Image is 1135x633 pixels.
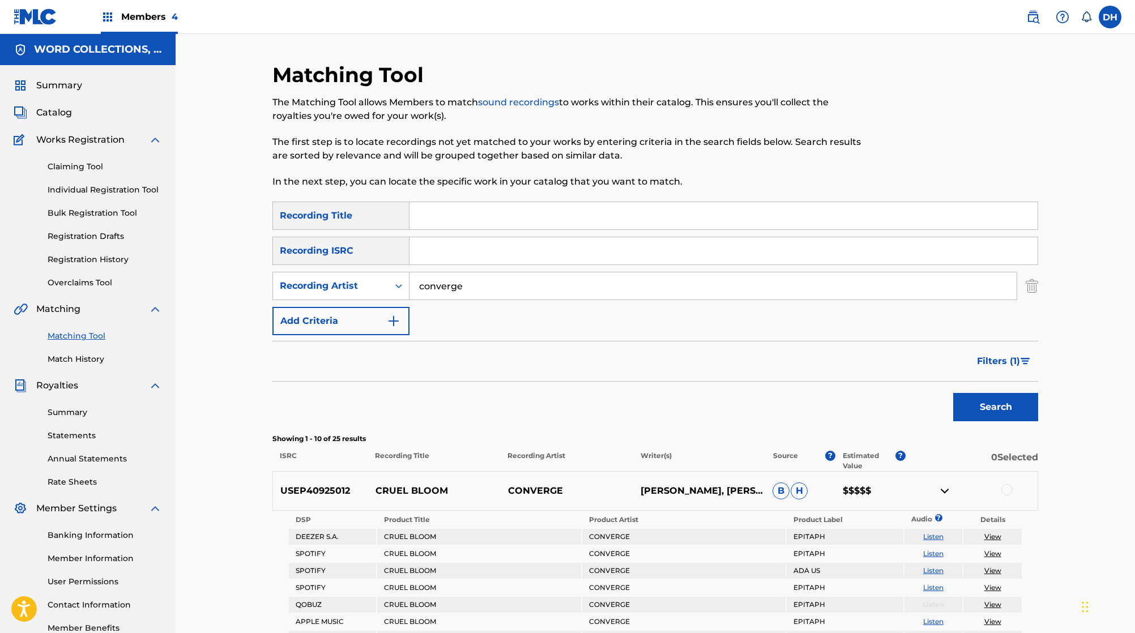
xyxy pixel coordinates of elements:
[14,379,27,392] img: Royalties
[1026,10,1040,24] img: search
[984,600,1001,609] a: View
[923,549,944,558] a: Listen
[791,482,808,499] span: H
[48,254,162,266] a: Registration History
[895,451,906,461] span: ?
[843,451,895,471] p: Estimated Value
[272,96,862,123] p: The Matching Tool allows Members to match to works within their catalog. This ensures you'll coll...
[48,553,162,564] a: Member Information
[963,512,1022,528] th: Details
[272,434,1038,444] p: Showing 1 - 10 of 25 results
[478,97,559,108] a: sound recordings
[36,302,80,316] span: Matching
[377,563,581,579] td: CRUEL BLOOM
[14,106,27,119] img: Catalog
[289,529,376,545] td: DEEZER S.A.
[906,451,1038,471] p: 0 Selected
[289,614,376,630] td: APPLE MUSIC
[984,583,1001,592] a: View
[633,451,765,471] p: Writer(s)
[272,62,429,88] h2: Matching Tool
[48,599,162,611] a: Contact Information
[377,529,581,545] td: CRUEL BLOOM
[14,43,27,57] img: Accounts
[48,353,162,365] a: Match History
[368,451,500,471] p: Recording Title
[582,529,786,545] td: CONVERGE
[582,563,786,579] td: CONVERGE
[48,529,162,541] a: Banking Information
[48,184,162,196] a: Individual Registration Tool
[36,133,125,147] span: Works Registration
[272,175,862,189] p: In the next step, you can locate the specific work in your catalog that you want to match.
[272,451,368,471] p: ISRC
[984,617,1001,626] a: View
[953,393,1038,421] button: Search
[48,330,162,342] a: Matching Tool
[977,354,1020,368] span: Filters ( 1 )
[148,302,162,316] img: expand
[377,580,581,596] td: CRUEL BLOOM
[773,451,798,471] p: Source
[48,230,162,242] a: Registration Drafts
[289,597,376,613] td: QOBUZ
[172,11,178,22] span: 4
[787,563,903,579] td: ADA US
[387,314,400,328] img: 9d2ae6d4665cec9f34b9.svg
[633,484,765,498] p: [PERSON_NAME], [PERSON_NAME], [PERSON_NAME], [PERSON_NAME], [PERSON_NAME]
[582,597,786,613] td: CONVERGE
[923,583,944,592] a: Listen
[1103,427,1135,526] iframe: Resource Center
[938,484,951,498] img: contract
[48,453,162,465] a: Annual Statements
[148,379,162,392] img: expand
[923,617,944,626] a: Listen
[14,302,28,316] img: Matching
[787,546,903,562] td: EPITAPH
[377,546,581,562] td: CRUEL BLOOM
[923,566,944,575] a: Listen
[377,597,581,613] td: CRUEL BLOOM
[36,79,82,92] span: Summary
[1078,579,1135,633] iframe: Chat Widget
[787,614,903,630] td: EPITAPH
[14,106,72,119] a: CatalogCatalog
[1056,10,1069,24] img: help
[48,161,162,173] a: Claiming Tool
[14,133,28,147] img: Works Registration
[923,532,944,541] a: Listen
[148,502,162,515] img: expand
[273,484,368,498] p: USEP40925012
[1081,11,1092,23] div: Notifications
[289,580,376,596] td: SPOTIFY
[835,484,906,498] p: $$$$$
[970,347,1038,375] button: Filters (1)
[787,529,903,545] td: EPITAPH
[582,546,786,562] td: CONVERGE
[377,512,581,528] th: Product Title
[14,79,27,92] img: Summary
[34,43,162,56] h5: WORD COLLECTIONS, INC.
[904,514,918,524] p: Audio
[272,135,862,162] p: The first step is to locate recordings not yet matched to your works by entering criteria in the ...
[48,476,162,488] a: Rate Sheets
[289,546,376,562] td: SPOTIFY
[36,502,117,515] span: Member Settings
[368,484,501,498] p: CRUEL BLOOM
[1026,272,1038,300] img: Delete Criterion
[787,597,903,613] td: EPITAPH
[36,379,78,392] span: Royalties
[1099,6,1121,28] div: User Menu
[984,566,1001,575] a: View
[148,133,162,147] img: expand
[984,532,1001,541] a: View
[48,407,162,418] a: Summary
[984,549,1001,558] a: View
[500,484,633,498] p: CONVERGE
[14,8,57,25] img: MLC Logo
[904,600,963,610] p: Listen
[280,279,382,293] div: Recording Artist
[48,277,162,289] a: Overclaims Tool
